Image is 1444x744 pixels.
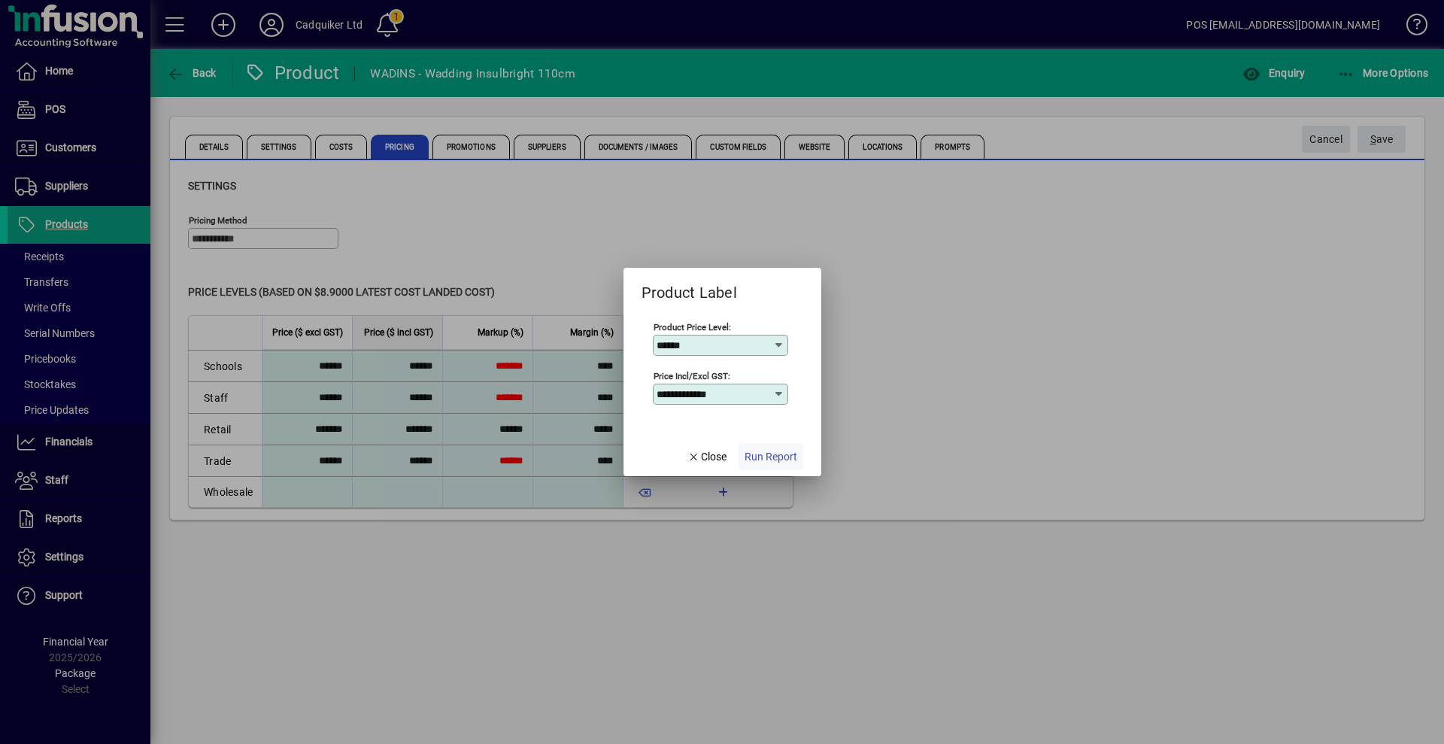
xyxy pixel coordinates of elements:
[654,322,731,333] mat-label: Product Price Level:
[739,443,803,470] button: Run Report
[687,449,727,465] span: Close
[745,449,797,465] span: Run Report
[623,268,755,305] h2: Product Label
[654,371,730,381] mat-label: Price Incl/Excl GST:
[681,443,733,470] button: Close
